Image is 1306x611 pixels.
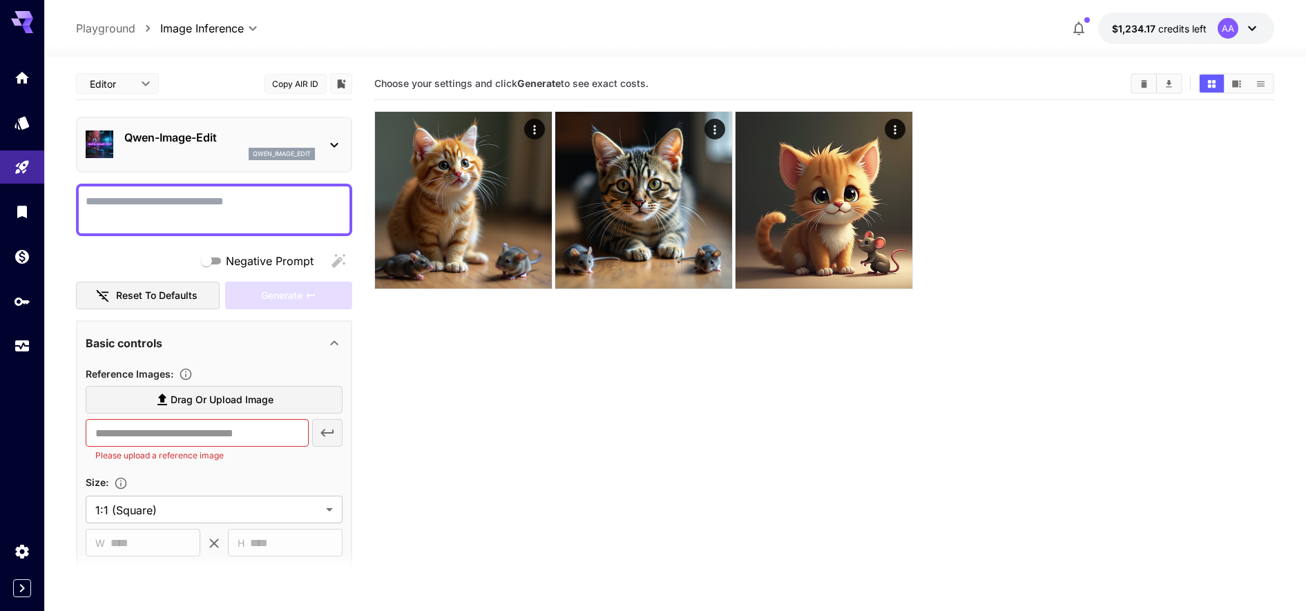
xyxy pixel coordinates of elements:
span: Drag or upload image [171,391,273,409]
span: Size : [86,476,108,488]
div: Home [14,69,30,86]
div: Models [14,114,30,131]
div: Qwen-Image-Editqwen_image_edit [86,124,343,166]
span: Editor [90,77,133,91]
button: Show images in grid view [1200,75,1224,93]
div: Actions [524,119,545,139]
button: Upload a reference image to guide the result. This is needed for Image-to-Image or Inpainting. Su... [173,367,198,381]
div: Settings [14,543,30,560]
img: Z [555,112,732,289]
nav: breadcrumb [76,20,160,37]
button: Adjust the dimensions of the generated image by specifying its width and height in pixels, or sel... [108,476,133,490]
p: Please upload a reference image [95,449,299,463]
button: Clear Images [1132,75,1156,93]
button: Expand sidebar [13,579,31,597]
span: 1:1 (Square) [95,502,320,518]
a: Playground [76,20,135,37]
div: Actions [704,119,725,139]
span: Choose your settings and click to see exact costs. [374,77,649,89]
div: Basic controls [86,327,343,360]
div: Actions [885,119,906,139]
div: Playground [14,159,30,176]
button: Copy AIR ID [265,74,327,94]
span: credits left [1158,23,1207,35]
span: $1,234.17 [1112,23,1158,35]
img: 9k= [736,112,912,289]
p: Qwen-Image-Edit [124,129,315,146]
div: $1,234.17014 [1112,21,1207,36]
div: Library [14,203,30,220]
label: Drag or upload image [86,386,343,414]
button: Show images in video view [1225,75,1249,93]
button: Add to library [335,75,347,92]
p: Basic controls [86,335,162,351]
button: Reset to defaults [76,282,220,310]
span: Negative Prompt [226,253,314,269]
p: qwen_image_edit [253,149,311,159]
div: AA [1218,18,1238,39]
span: H [238,535,244,551]
div: Clear ImagesDownload All [1131,73,1182,94]
div: Wallet [14,248,30,265]
button: Download All [1157,75,1181,93]
span: Reference Images : [86,368,173,380]
span: Image Inference [160,20,244,37]
div: Please upload a reference image [225,282,352,310]
img: 2Q== [375,112,552,289]
button: $1,234.17014AA [1098,12,1274,44]
div: Usage [14,338,30,355]
span: W [95,535,105,551]
b: Generate [517,77,561,89]
button: Show images in list view [1249,75,1273,93]
div: Show images in grid viewShow images in video viewShow images in list view [1198,73,1274,94]
div: API Keys [14,293,30,310]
